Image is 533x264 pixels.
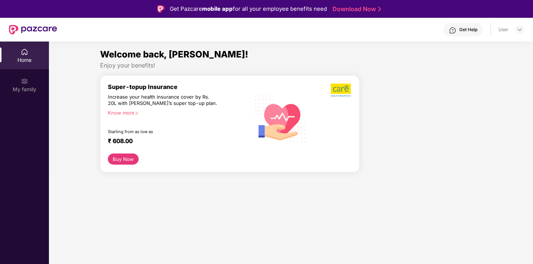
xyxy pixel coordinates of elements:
img: New Pazcare Logo [9,25,57,34]
strong: mobile app [202,5,233,12]
img: svg+xml;base64,PHN2ZyBpZD0iSG9tZSIgeG1sbnM9Imh0dHA6Ly93d3cudzMub3JnLzIwMDAvc3ZnIiB3aWR0aD0iMjAiIG... [21,48,28,56]
img: b5dec4f62d2307b9de63beb79f102df3.png [331,83,352,97]
a: Download Now [332,5,379,13]
span: Welcome back, [PERSON_NAME]! [100,49,248,60]
img: Stroke [378,5,381,13]
div: User [499,27,509,33]
img: Logo [157,5,165,13]
img: svg+xml;base64,PHN2ZyB3aWR0aD0iMjAiIGhlaWdodD0iMjAiIHZpZXdCb3g9IjAgMCAyMCAyMCIgZmlsbD0ibm9uZSIgeG... [21,77,28,85]
div: ₹ 608.00 [108,137,243,146]
div: Get Help [459,27,477,33]
div: Get Pazcare for all your employee benefits need [170,4,327,13]
span: right [135,111,139,115]
div: Starting from as low as [108,129,219,134]
div: Enjoy your benefits! [100,62,482,69]
img: svg+xml;base64,PHN2ZyBpZD0iRHJvcGRvd24tMzJ4MzIiIHhtbG5zPSJodHRwOi8vd3d3LnczLm9yZy8yMDAwL3N2ZyIgd2... [517,27,523,33]
div: Super-topup Insurance [108,83,250,90]
img: svg+xml;base64,PHN2ZyBpZD0iSGVscC0zMngzMiIgeG1sbnM9Imh0dHA6Ly93d3cudzMub3JnLzIwMDAvc3ZnIiB3aWR0aD... [449,27,456,34]
div: Increase your health insurance cover by Rs. 20L with [PERSON_NAME]’s super top-up plan. [108,94,218,107]
div: Know more [108,110,246,115]
button: Buy Now [108,154,139,165]
img: svg+xml;base64,PHN2ZyB4bWxucz0iaHR0cDovL3d3dy53My5vcmcvMjAwMC9zdmciIHhtbG5zOnhsaW5rPSJodHRwOi8vd3... [250,87,311,149]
